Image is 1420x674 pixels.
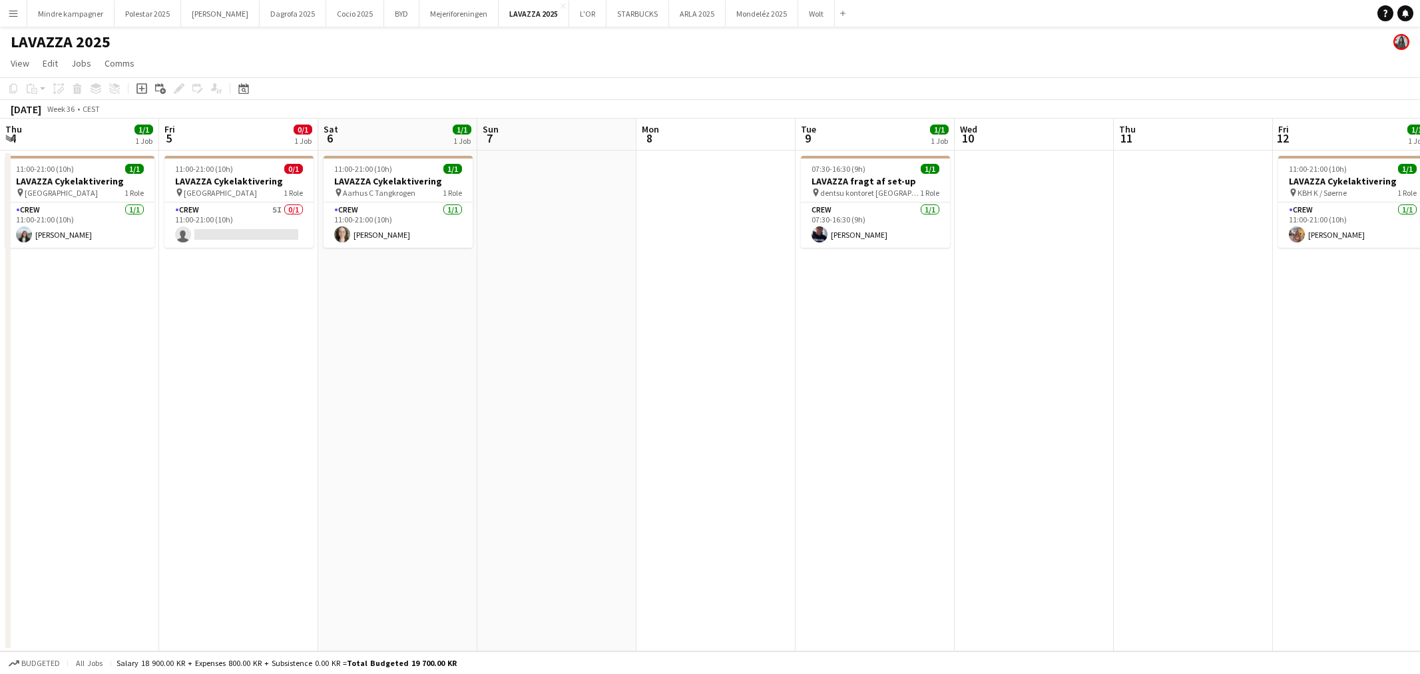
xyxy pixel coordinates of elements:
span: 1/1 [453,125,471,135]
span: Comms [105,57,134,69]
div: CEST [83,104,100,114]
span: 6 [322,131,338,146]
span: 1/1 [930,125,949,135]
span: 1/1 [443,164,462,174]
span: 10 [958,131,977,146]
button: [PERSON_NAME] [181,1,260,27]
span: 11:00-21:00 (10h) [175,164,233,174]
span: Aarhus C Tangkrogen [343,188,415,198]
span: 1/1 [125,164,144,174]
span: Total Budgeted 19 700.00 KR [347,658,457,668]
h3: LAVAZZA Cykelaktivering [324,175,473,187]
app-card-role: Crew1/107:30-16:30 (9h)[PERSON_NAME] [801,202,950,248]
span: View [11,57,29,69]
span: Thu [1119,123,1136,135]
div: Salary 18 900.00 KR + Expenses 800.00 KR + Subsistence 0.00 KR = [117,658,457,668]
span: Sat [324,123,338,135]
span: 1/1 [134,125,153,135]
span: 1 Role [284,188,303,198]
span: Fri [164,123,175,135]
button: Mindre kampagner [27,1,115,27]
span: 1 Role [124,188,144,198]
span: KBH K / Søerne [1298,188,1347,198]
button: BYD [384,1,419,27]
span: Budgeted [21,659,60,668]
app-card-role: Crew1/111:00-21:00 (10h)[PERSON_NAME] [324,202,473,248]
span: Fri [1278,123,1289,135]
span: 12 [1276,131,1289,146]
button: ARLA 2025 [669,1,726,27]
span: dentsu kontoret [GEOGRAPHIC_DATA] [820,188,920,198]
a: Edit [37,55,63,72]
button: LAVAZZA 2025 [499,1,569,27]
h3: LAVAZZA Cykelaktivering [5,175,154,187]
span: 0/1 [284,164,303,174]
span: 11 [1117,131,1136,146]
span: 1 Role [920,188,939,198]
span: Jobs [71,57,91,69]
span: Tue [801,123,816,135]
span: 0/1 [294,125,312,135]
app-card-role: Crew5I0/111:00-21:00 (10h) [164,202,314,248]
div: 1 Job [294,136,312,146]
span: 11:00-21:00 (10h) [1289,164,1347,174]
span: Sun [483,123,499,135]
app-job-card: 11:00-21:00 (10h)0/1LAVAZZA Cykelaktivering [GEOGRAPHIC_DATA]1 RoleCrew5I0/111:00-21:00 (10h) [164,156,314,248]
app-job-card: 11:00-21:00 (10h)1/1LAVAZZA Cykelaktivering [GEOGRAPHIC_DATA]1 RoleCrew1/111:00-21:00 (10h)[PERSO... [5,156,154,248]
button: Mejeriforeningen [419,1,499,27]
span: [GEOGRAPHIC_DATA] [184,188,257,198]
span: 7 [481,131,499,146]
span: 07:30-16:30 (9h) [812,164,865,174]
span: Thu [5,123,22,135]
button: STARBUCKS [606,1,669,27]
span: Mon [642,123,659,135]
h3: LAVAZZA fragt af set-up [801,175,950,187]
button: Mondeléz 2025 [726,1,798,27]
app-user-avatar: Mia Tidemann [1393,34,1409,50]
app-job-card: 07:30-16:30 (9h)1/1LAVAZZA fragt af set-up dentsu kontoret [GEOGRAPHIC_DATA]1 RoleCrew1/107:30-16... [801,156,950,248]
div: 1 Job [135,136,152,146]
span: All jobs [73,658,105,668]
div: [DATE] [11,103,41,116]
button: Budgeted [7,656,62,671]
a: Comms [99,55,140,72]
div: 1 Job [453,136,471,146]
button: Polestar 2025 [115,1,181,27]
span: Wed [960,123,977,135]
button: Wolt [798,1,835,27]
a: View [5,55,35,72]
button: Cocio 2025 [326,1,384,27]
span: [GEOGRAPHIC_DATA] [25,188,98,198]
span: 1/1 [921,164,939,174]
span: 8 [640,131,659,146]
span: 1 Role [1397,188,1417,198]
span: 9 [799,131,816,146]
span: 1 Role [443,188,462,198]
span: 4 [3,131,22,146]
span: Edit [43,57,58,69]
app-job-card: 11:00-21:00 (10h)1/1LAVAZZA Cykelaktivering Aarhus C Tangkrogen1 RoleCrew1/111:00-21:00 (10h)[PER... [324,156,473,248]
span: 5 [162,131,175,146]
app-card-role: Crew1/111:00-21:00 (10h)[PERSON_NAME] [5,202,154,248]
span: 11:00-21:00 (10h) [16,164,74,174]
span: 11:00-21:00 (10h) [334,164,392,174]
h1: LAVAZZA 2025 [11,32,111,52]
div: 1 Job [931,136,948,146]
button: L'OR [569,1,606,27]
span: 1/1 [1398,164,1417,174]
span: Week 36 [44,104,77,114]
a: Jobs [66,55,97,72]
button: Dagrofa 2025 [260,1,326,27]
h3: LAVAZZA Cykelaktivering [164,175,314,187]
